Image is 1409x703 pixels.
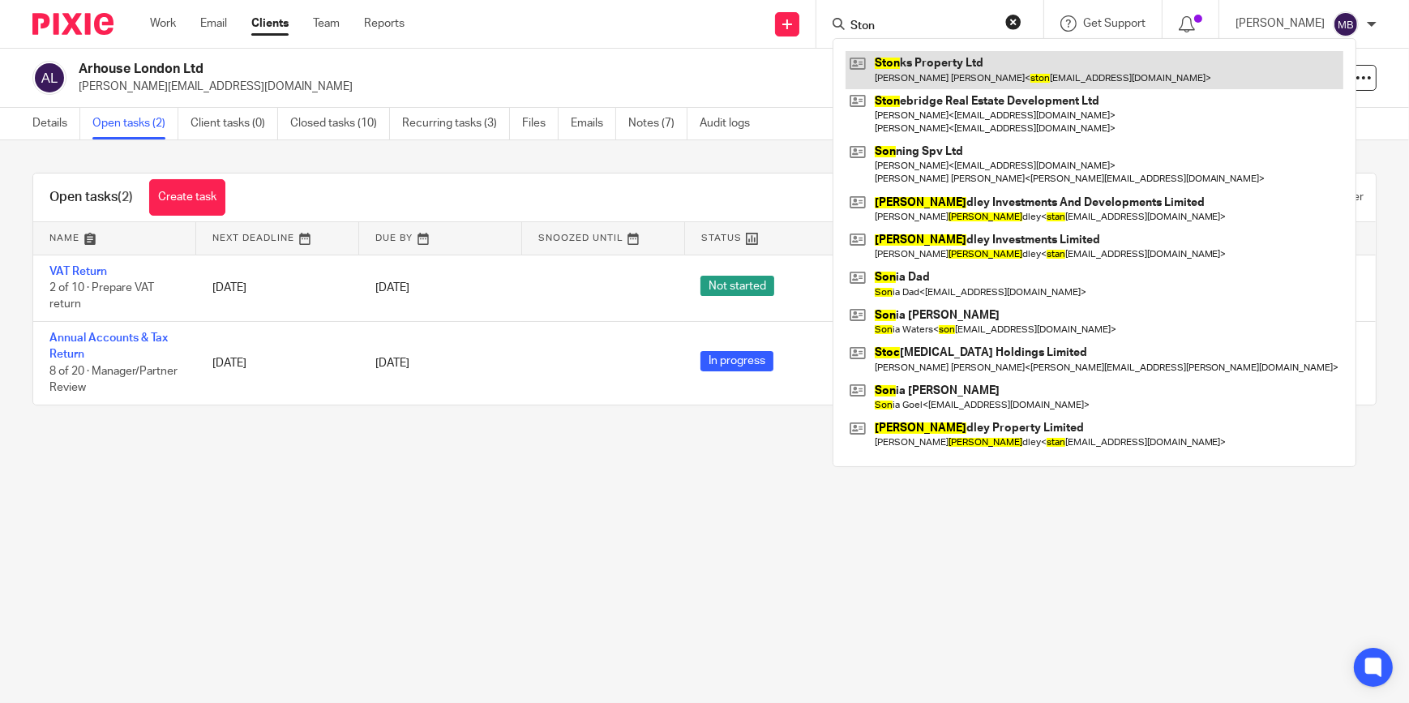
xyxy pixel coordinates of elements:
a: Notes (7) [628,108,687,139]
a: Work [150,15,176,32]
span: Status [701,234,742,242]
a: Create task [149,179,225,216]
span: [DATE] [375,358,409,369]
a: Open tasks (2) [92,108,178,139]
a: VAT Return [49,266,107,277]
a: Emails [571,108,616,139]
a: Team [313,15,340,32]
span: In progress [700,351,773,371]
a: Client tasks (0) [191,108,278,139]
td: [DATE] [196,255,359,321]
a: Files [522,108,559,139]
span: Not started [700,276,774,296]
span: (2) [118,191,133,204]
a: Clients [251,15,289,32]
img: svg%3E [32,61,66,95]
a: Details [32,108,80,139]
input: Search [849,19,995,34]
a: Email [200,15,227,32]
span: 2 of 10 · Prepare VAT return [49,282,154,311]
img: svg%3E [1333,11,1359,37]
span: 8 of 20 · Manager/Partner Review [49,366,178,394]
a: Reports [364,15,405,32]
a: Annual Accounts & Tax Return [49,332,168,360]
span: Snoozed Until [538,234,623,242]
p: [PERSON_NAME] [1236,15,1325,32]
p: [PERSON_NAME][EMAIL_ADDRESS][DOMAIN_NAME] [79,79,1156,95]
span: [DATE] [375,282,409,294]
h2: Arhouse London Ltd [79,61,940,78]
h1: Open tasks [49,189,133,206]
a: Closed tasks (10) [290,108,390,139]
a: Recurring tasks (3) [402,108,510,139]
button: Clear [1005,14,1021,30]
img: Pixie [32,13,113,35]
td: [DATE] [196,321,359,404]
span: Get Support [1083,18,1146,29]
a: Audit logs [700,108,762,139]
